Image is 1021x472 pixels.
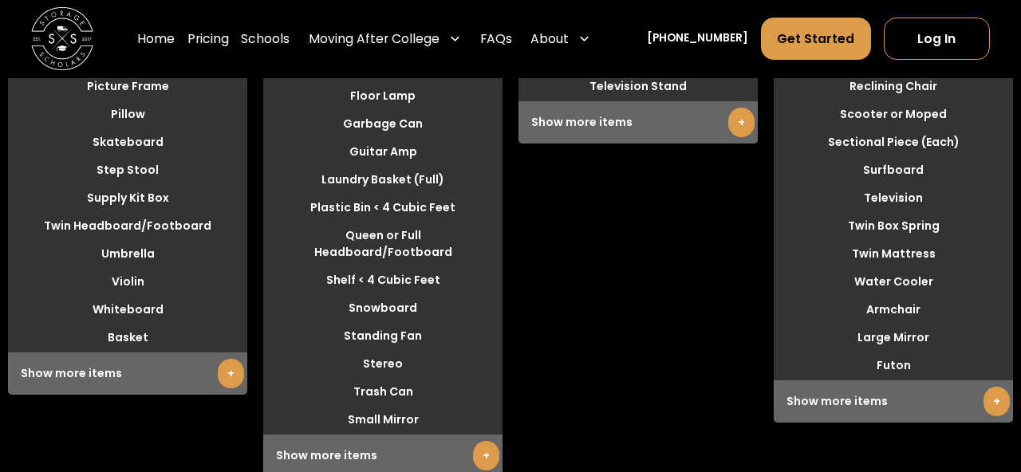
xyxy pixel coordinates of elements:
[884,18,990,61] a: Log In
[8,325,247,350] li: Basket
[774,214,1013,238] li: Twin Box Spring
[263,112,503,136] li: Garbage Can
[525,18,597,61] div: About
[263,195,503,220] li: Plastic Bin < 4 Cubic Feet
[8,158,247,183] li: Step Stool
[774,74,1013,99] li: Reclining Chair
[8,352,247,395] div: Show more items
[8,214,247,238] li: Twin Headboard/Footboard
[774,130,1013,155] li: Sectional Piece (Each)
[480,18,512,61] a: FAQs
[263,407,503,432] li: Small Mirror
[31,8,93,70] img: Storage Scholars main logo
[187,18,229,61] a: Pricing
[774,325,1013,350] li: Large Mirror
[518,101,758,144] div: Show more items
[8,297,247,322] li: Whiteboard
[302,18,467,61] div: Moving After College
[263,223,503,265] li: Queen or Full Headboard/Footboard
[761,18,871,61] a: Get Started
[263,296,503,321] li: Snowboard
[8,242,247,266] li: Umbrella
[263,324,503,348] li: Standing Fan
[647,31,748,48] a: [PHONE_NUMBER]
[137,18,175,61] a: Home
[774,186,1013,210] li: Television
[8,269,247,294] li: Violin
[263,380,503,404] li: Trash Can
[984,387,1010,416] a: +
[530,29,569,49] div: About
[8,186,247,210] li: Supply Kit Box
[473,441,499,470] a: +
[774,353,1013,378] li: Futon
[263,167,503,192] li: Laundry Basket (Full)
[518,74,758,99] li: Television Stand
[263,268,503,293] li: Shelf < 4 Cubic Feet
[241,18,290,61] a: Schools
[8,102,247,127] li: Pillow
[309,29,440,49] div: Moving After College
[774,297,1013,322] li: Armchair
[8,130,247,155] li: Skateboard
[263,352,503,376] li: Stereo
[218,359,244,388] a: +
[8,74,247,99] li: Picture Frame
[774,380,1013,423] div: Show more items
[774,158,1013,183] li: Surfboard
[774,102,1013,127] li: Scooter or Moped
[774,242,1013,266] li: Twin Mattress
[728,108,755,137] a: +
[263,84,503,108] li: Floor Lamp
[774,269,1013,294] li: Water Cooler
[31,8,93,70] a: home
[263,140,503,164] li: Guitar Amp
